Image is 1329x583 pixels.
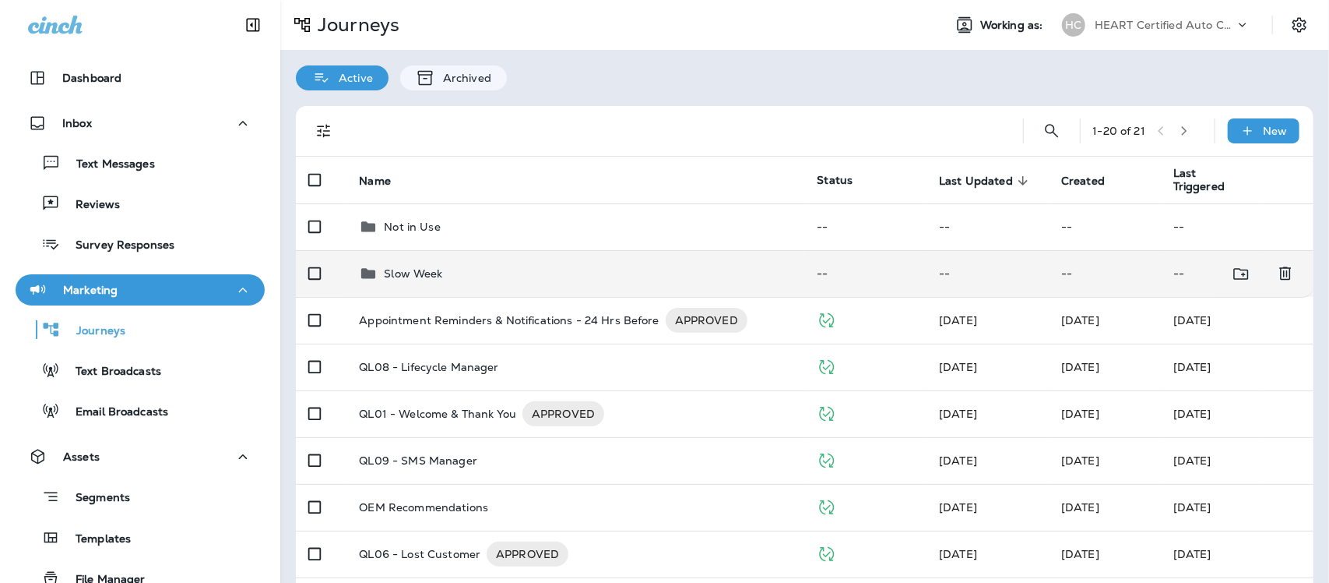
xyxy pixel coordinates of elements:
p: New [1264,125,1288,137]
span: J-P Scoville [939,313,977,327]
td: -- [926,203,1049,250]
span: J-P Scoville [939,500,977,514]
td: [DATE] [1161,437,1313,484]
td: [DATE] [1161,344,1313,390]
span: Published [817,405,836,419]
button: Reviews [16,187,265,220]
div: APPROVED [522,401,604,426]
button: Marketing [16,274,265,306]
span: J-P Scoville [1061,407,1099,421]
td: -- [1049,203,1161,250]
button: Dashboard [16,62,265,94]
span: Frank Carreno [939,454,977,468]
button: Filters [308,115,339,147]
p: Journeys [311,13,399,37]
span: Working as: [980,19,1046,32]
button: Survey Responses [16,228,265,260]
p: Archived [435,72,491,84]
span: Created [1061,175,1105,188]
p: Templates [60,532,131,547]
button: Search Journeys [1036,115,1067,147]
span: J-P Scoville [1061,547,1099,561]
span: Status [817,173,853,187]
td: [DATE] [1161,390,1313,437]
span: Created [1061,174,1125,188]
button: Settings [1285,11,1313,39]
button: Text Messages [16,147,265,179]
button: Assets [16,441,265,472]
span: Name [359,174,411,188]
button: Segments [16,480,265,514]
span: Name [359,175,391,188]
span: Published [817,499,836,513]
p: Dashboard [62,72,121,84]
span: Last Updated [939,175,1013,188]
p: Not in Use [384,221,440,233]
p: Active [331,72,373,84]
td: -- [1161,250,1263,297]
td: -- [804,250,926,297]
button: Inbox [16,108,265,139]
p: OEM Recommendations [359,501,488,514]
button: Templates [16,521,265,554]
p: Email Broadcasts [60,405,168,420]
p: QL01 - Welcome & Thank You [359,401,516,426]
p: Reviews [60,198,120,213]
p: Assets [63,450,100,463]
button: Move to folder [1225,258,1257,290]
button: Email Broadcasts [16,394,265,427]
span: Last Triggered [1173,167,1236,193]
p: Appointment Reminders & Notifications - 24 Hrs Before [359,308,659,333]
div: APPROVED [487,542,568,567]
p: Slow Week [384,267,442,280]
span: Published [817,452,836,466]
td: -- [1161,203,1313,250]
p: Marketing [63,284,118,296]
p: QL06 - Lost Customer [359,542,480,567]
button: Text Broadcasts [16,354,265,387]
p: Text Messages [61,157,155,172]
span: J-P Scoville [1061,313,1099,327]
p: Inbox [62,117,92,129]
td: -- [926,250,1049,297]
td: [DATE] [1161,531,1313,578]
button: Delete [1270,258,1301,290]
div: APPROVED [666,308,747,333]
td: -- [1049,250,1161,297]
span: J-P Scoville [939,547,977,561]
button: Collapse Sidebar [231,9,275,41]
span: Last Triggered [1173,167,1257,193]
p: Segments [60,491,130,507]
span: Frank Carreno [1061,454,1099,468]
span: Frank Carreno [1061,360,1099,374]
p: QL09 - SMS Manager [359,454,477,467]
p: HEART Certified Auto Care [1095,19,1235,31]
span: Published [817,312,836,326]
td: -- [804,203,926,250]
p: QL08 - Lifecycle Manager [359,361,498,373]
span: Published [817,359,836,373]
button: Journeys [16,313,265,346]
p: Journeys [61,324,125,339]
p: Survey Responses [60,238,174,253]
div: 1 - 20 of 21 [1093,125,1145,137]
span: J-P Scoville [1061,500,1099,514]
span: APPROVED [522,406,604,422]
span: Published [817,546,836,560]
span: APPROVED [487,546,568,562]
span: APPROVED [666,313,747,328]
div: HC [1062,13,1085,37]
span: Last Updated [939,174,1033,188]
span: Developer Integrations [939,407,977,421]
td: [DATE] [1161,297,1313,344]
span: Developer Integrations [939,360,977,374]
p: Text Broadcasts [60,365,161,380]
td: [DATE] [1161,484,1313,531]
